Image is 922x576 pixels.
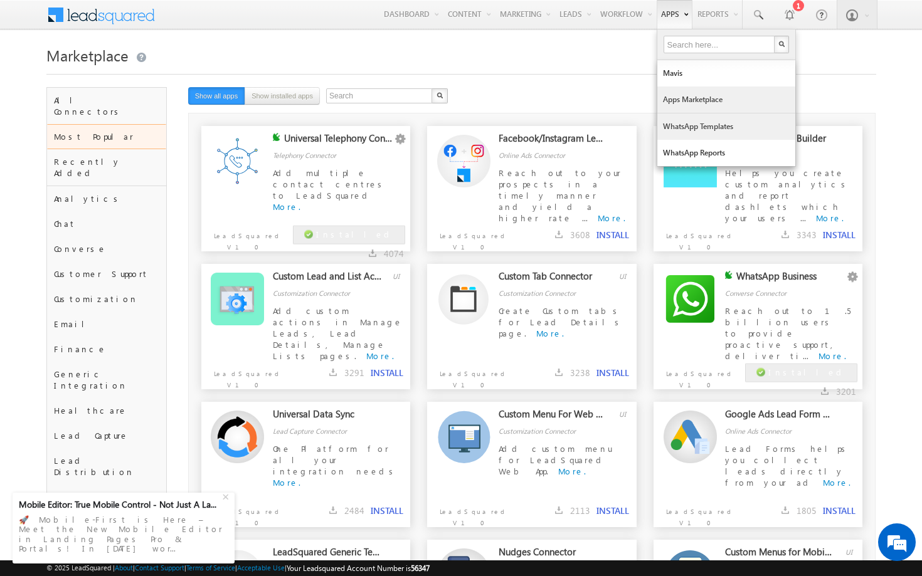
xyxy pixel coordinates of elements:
[657,86,795,113] a: Apps Marketplace
[47,286,166,312] div: Customization
[273,408,382,426] div: Universal Data Sync
[201,224,285,253] p: LeadSquared V1.0
[536,328,564,338] a: More.
[273,133,281,141] img: checking status
[499,443,612,476] span: Add custom menu for LeadSquared Web App.
[47,186,166,211] div: Analytics
[344,505,364,516] span: 2484
[823,505,856,516] button: INSTALL
[371,367,403,379] button: INSTALL
[836,385,856,397] span: 3201
[47,337,166,362] div: Finance
[273,546,382,563] div: LeadSquared Generic Telephony Connector
[47,312,166,337] div: Email
[725,271,733,279] img: checking status
[657,113,795,140] a: WhatsApp Templates
[47,448,166,484] div: Lead Distribution
[816,212,844,223] a: More.
[47,236,166,261] div: Converse
[797,229,817,241] span: 3343
[19,499,221,510] div: Mobile Editor: True Mobile Control - Not Just A La...
[657,60,795,86] a: Mavis
[499,270,608,288] div: Custom Tab Connector
[135,563,184,572] a: Contact Support
[47,211,166,236] div: Chat
[570,505,590,516] span: 2113
[206,6,236,36] div: Minimize live chat window
[186,563,235,572] a: Terms of Service
[437,411,490,463] img: Alternate Logo
[384,248,404,259] span: 4074
[211,411,264,464] img: Alternate Logo
[47,124,166,149] div: Most Popular
[499,305,623,338] span: Create Custom tabs for Lead Details page.
[329,506,337,514] img: downloads
[570,229,590,241] span: 3608
[273,201,300,212] a: More.
[596,229,629,241] button: INSTALL
[115,563,133,572] a: About
[171,386,228,403] em: Start Chat
[427,224,511,253] p: LeadSquared V1.0
[273,477,300,488] a: More.
[499,167,621,223] span: Reach out to your prospects in a timely manner and yield a higher rate ...
[16,116,229,375] textarea: Type your message and hit 'Enter'
[736,270,845,288] div: WhatsApp Business
[211,273,264,326] img: Alternate Logo
[437,135,490,188] img: Alternate Logo
[287,563,430,573] span: Your Leadsquared Account Number is
[499,132,608,150] div: Facebook/Instagram Lead Ads
[46,562,430,574] span: © 2025 LeadSquared | | | | |
[21,66,53,82] img: d_60004797649_company_0_60004797649
[654,500,738,528] p: LeadSquared V1.0
[598,212,625,223] a: More.
[366,350,394,361] a: More.
[273,443,398,476] span: One Platform for all your integration needs
[570,367,590,379] span: 3238
[284,132,393,150] div: Universal Telephony Connector
[237,563,285,572] a: Acceptable Use
[47,88,166,124] div: All Connectors
[438,274,489,325] img: Alternate Logo
[725,305,850,361] span: Reach out to 1.5 billion users to provide proactive support, deliver ti...
[797,505,817,516] span: 1805
[725,443,850,488] span: Lead Forms helps you collect leads directly from your ad
[725,546,834,563] div: Custom Menus for Mobile App
[664,273,717,326] img: Alternate Logo
[823,229,856,241] button: INSTALL
[782,506,789,514] img: downloads
[768,367,846,377] span: Installed
[596,505,629,516] button: INSTALL
[220,488,235,503] div: +
[499,546,608,563] div: Nudges Connector
[47,484,166,510] div: Marketing
[273,270,382,288] div: Custom Lead and List Actions
[344,367,364,379] span: 3291
[47,398,166,423] div: Healthcare
[558,466,586,476] a: More.
[596,367,629,379] button: INSTALL
[273,167,386,201] span: Add multiple contact centres to LeadSquared
[19,511,228,557] div: 🚀 Mobile-First is Here – Meet the New Mobile Editor in Landing Pages Pro & Portals! In [DATE] wor...
[657,140,795,166] a: WhatsApp Reports
[819,350,846,361] a: More.
[664,36,776,53] input: Search here...
[211,135,264,188] img: Alternate Logo
[778,41,785,47] img: Search
[47,423,166,448] div: Lead Capture
[47,362,166,398] div: Generic Integration
[65,66,211,82] div: Chat with us now
[201,500,285,528] p: LeadSquared V1.0
[654,224,738,253] p: LeadSquared V1.0
[821,387,829,395] img: downloads
[329,369,337,376] img: downloads
[437,92,443,98] img: Search
[555,369,563,376] img: downloads
[427,362,511,390] p: LeadSquared V1.0
[47,149,166,186] div: Recently Added
[316,229,394,239] span: Installed
[201,362,285,390] p: LeadSquared V1.0
[725,408,834,426] div: Google Ads Lead Form Connector
[273,305,403,361] span: Add custom actions in Manage Leads, Lead Details, Manage Lists pages.
[427,500,511,528] p: LeadSquared V1.0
